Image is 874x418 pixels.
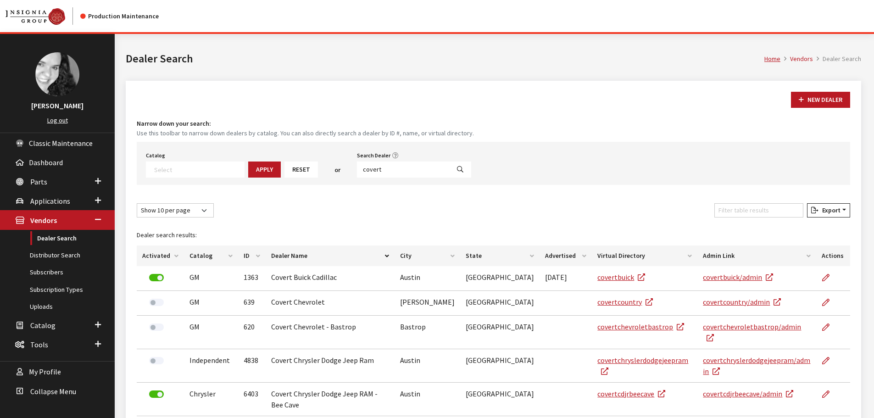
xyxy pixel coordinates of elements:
td: [GEOGRAPHIC_DATA] [460,291,540,316]
td: [GEOGRAPHIC_DATA] [460,316,540,349]
td: [GEOGRAPHIC_DATA] [460,383,540,416]
label: Activate Dealer [149,323,164,331]
a: covertchryslerdodgejeepram [597,356,688,376]
label: Deactivate Dealer [149,390,164,398]
th: Activated: activate to sort column ascending [137,245,184,266]
td: Independent [184,349,238,383]
button: Export [807,203,850,217]
a: Edit Dealer [822,266,837,289]
a: covertchevroletbastrop [597,322,684,331]
span: Select [146,162,245,178]
td: Austin [395,266,460,291]
span: Tools [30,340,48,349]
textarea: Search [154,165,244,173]
span: Vendors [30,216,57,225]
td: GM [184,291,238,316]
td: Covert Chevrolet [266,291,395,316]
td: [PERSON_NAME] [395,291,460,316]
td: [DATE] [540,266,592,291]
label: Catalog [146,151,165,160]
th: Advertised: activate to sort column ascending [540,245,592,266]
span: Classic Maintenance [29,139,93,148]
td: 1363 [238,266,266,291]
th: ID: activate to sort column ascending [238,245,266,266]
span: or [334,165,340,175]
td: Bastrop [395,316,460,349]
h1: Dealer Search [126,50,764,67]
a: Home [764,55,780,63]
td: Austin [395,383,460,416]
span: Catalog [30,321,56,330]
input: Search [357,162,450,178]
label: Search Dealer [357,151,390,160]
a: covertcountry [597,297,653,307]
a: Insignia Group logo [6,7,80,25]
img: Catalog Maintenance [6,8,65,25]
td: GM [184,316,238,349]
a: covertbuick/admin [703,273,773,282]
li: Vendors [780,54,813,64]
h4: Narrow down your search: [137,119,850,128]
a: Edit Dealer [822,291,837,314]
a: Log out [47,116,68,124]
a: Edit Dealer [822,349,837,372]
td: GM [184,266,238,291]
span: Dashboard [29,158,63,167]
span: Export [818,206,841,214]
td: 620 [238,316,266,349]
label: Activate Dealer [149,357,164,364]
td: Austin [395,349,460,383]
label: Activate Dealer [149,299,164,306]
a: covertbuick [597,273,645,282]
input: Filter table results [714,203,803,217]
span: Collapse Menu [30,387,76,396]
a: covertcdjrbeecave [597,389,665,398]
td: Covert Chrysler Dodge Jeep RAM - Bee Cave [266,383,395,416]
td: Covert Buick Cadillac [266,266,395,291]
caption: Dealer search results: [137,225,850,245]
th: State: activate to sort column ascending [460,245,540,266]
a: covertcountry/admin [703,297,781,307]
a: Edit Dealer [822,383,837,406]
label: Deactivate Dealer [149,274,164,281]
th: City: activate to sort column ascending [395,245,460,266]
a: covertchryslerdodgejeepram/admin [703,356,810,376]
img: Khrystal Dorton [35,52,79,96]
button: Search [449,162,471,178]
a: Edit Dealer [822,316,837,339]
button: Apply [248,162,281,178]
span: My Profile [29,368,61,377]
th: Admin Link: activate to sort column ascending [697,245,816,266]
td: [GEOGRAPHIC_DATA] [460,349,540,383]
td: Covert Chevrolet - Bastrop [266,316,395,349]
li: Dealer Search [813,54,861,64]
td: [GEOGRAPHIC_DATA] [460,266,540,291]
div: Production Maintenance [80,11,159,21]
button: New Dealer [791,92,850,108]
a: covertchevroletbastrop/admin [703,322,801,342]
td: Chrysler [184,383,238,416]
span: Applications [30,196,70,206]
button: Reset [284,162,318,178]
th: Actions [816,245,850,266]
td: 4838 [238,349,266,383]
th: Dealer Name: activate to sort column descending [266,245,395,266]
small: Use this toolbar to narrow down dealers by catalog. You can also directly search a dealer by ID #... [137,128,850,138]
a: covertcdjrbeecave/admin [703,389,793,398]
span: Parts [30,177,47,186]
th: Catalog: activate to sort column ascending [184,245,238,266]
td: Covert Chrysler Dodge Jeep Ram [266,349,395,383]
th: Virtual Directory: activate to sort column ascending [592,245,697,266]
td: 639 [238,291,266,316]
td: 6403 [238,383,266,416]
h3: [PERSON_NAME] [9,100,106,111]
